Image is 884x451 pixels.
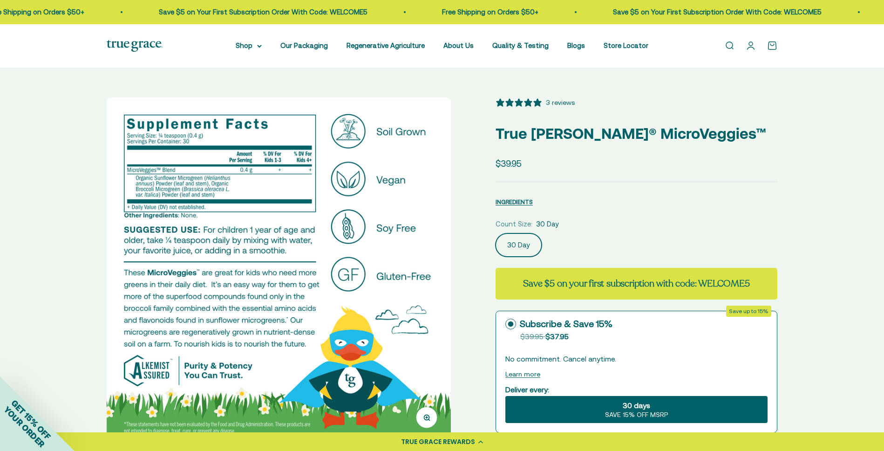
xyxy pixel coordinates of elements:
[159,7,367,18] p: Save $5 on Your First Subscription Order With Code: WELCOME5
[496,196,533,207] button: INGREDIENTS
[604,41,648,49] a: Store Locator
[492,41,549,49] a: Quality & Testing
[496,157,522,171] sale-price: $39.95
[536,219,559,230] span: 30 Day
[546,97,575,108] div: 3 reviews
[496,219,532,230] legend: Count Size:
[442,8,538,16] a: Free Shipping on Orders $50+
[443,41,474,49] a: About Us
[401,437,475,447] div: TRUE GRACE REWARDS
[236,40,262,51] summary: Shop
[280,41,328,49] a: Our Packaging
[496,97,575,108] button: 5 stars, 3 ratings
[2,404,47,449] span: YOUR ORDER
[347,41,425,49] a: Regenerative Agriculture
[496,122,777,145] p: True [PERSON_NAME]® MicroVeggies™
[523,277,749,290] strong: Save $5 on your first subscription with code: WELCOME5
[496,198,533,205] span: INGREDIENTS
[107,97,451,442] img: These MicroVeggies are great for kids who need more greens in their daily diet. It's an easy way ...
[9,398,53,441] span: GET 15% OFF
[613,7,822,18] p: Save $5 on Your First Subscription Order With Code: WELCOME5
[567,41,585,49] a: Blogs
